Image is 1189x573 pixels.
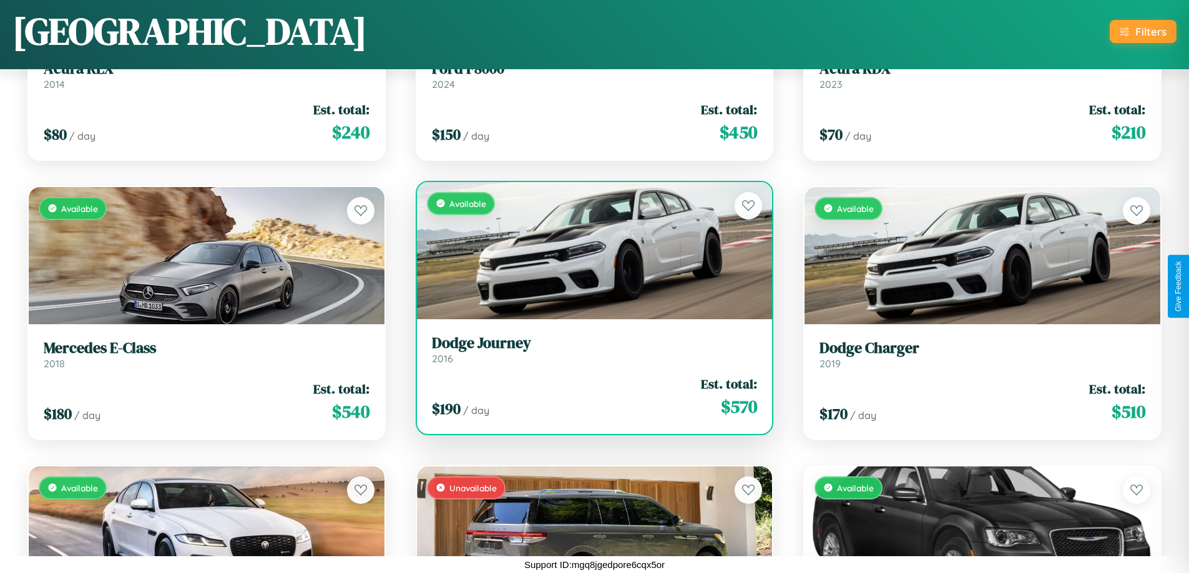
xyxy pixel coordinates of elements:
span: 2024 [432,78,455,90]
h3: Ford F8000 [432,60,758,78]
span: / day [69,130,95,142]
a: Mercedes E-Class2018 [44,339,369,370]
a: Acura RLX2014 [44,60,369,90]
span: / day [845,130,871,142]
span: Available [449,198,486,209]
span: / day [850,409,876,421]
span: $ 170 [820,403,848,424]
span: 2018 [44,357,65,370]
span: 2016 [432,352,453,365]
span: / day [74,409,100,421]
h3: Acura RDX [820,60,1145,78]
span: Unavailable [449,483,497,493]
p: Support ID: mgq8jgedpore6cqx5or [524,556,665,573]
span: 2019 [820,357,841,370]
span: Available [837,203,874,214]
span: $ 190 [432,398,461,419]
span: $ 180 [44,403,72,424]
span: $ 80 [44,124,67,145]
h3: Acura RLX [44,60,369,78]
button: Filters [1110,20,1177,43]
span: $ 510 [1112,399,1145,424]
span: Est. total: [313,380,369,398]
h3: Dodge Journey [432,334,758,352]
div: Give Feedback [1174,261,1183,312]
div: Filters [1135,25,1167,38]
span: Available [61,203,98,214]
span: $ 210 [1112,120,1145,145]
span: Available [837,483,874,493]
span: Est. total: [313,100,369,118]
span: Est. total: [701,375,757,393]
span: $ 570 [721,394,757,419]
h1: [GEOGRAPHIC_DATA] [12,6,367,57]
span: 2023 [820,78,842,90]
span: / day [463,130,489,142]
h3: Mercedes E-Class [44,339,369,357]
span: $ 70 [820,124,843,145]
span: $ 540 [332,399,369,424]
span: $ 240 [332,120,369,145]
span: / day [463,404,489,417]
a: Ford F80002024 [432,60,758,90]
a: Dodge Journey2016 [432,334,758,365]
span: 2014 [44,78,65,90]
a: Dodge Charger2019 [820,339,1145,370]
span: $ 450 [720,120,757,145]
span: Est. total: [1089,100,1145,118]
span: Est. total: [1089,380,1145,398]
h3: Dodge Charger [820,339,1145,357]
span: $ 150 [432,124,461,145]
span: Available [61,483,98,493]
a: Acura RDX2023 [820,60,1145,90]
span: Est. total: [701,100,757,118]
